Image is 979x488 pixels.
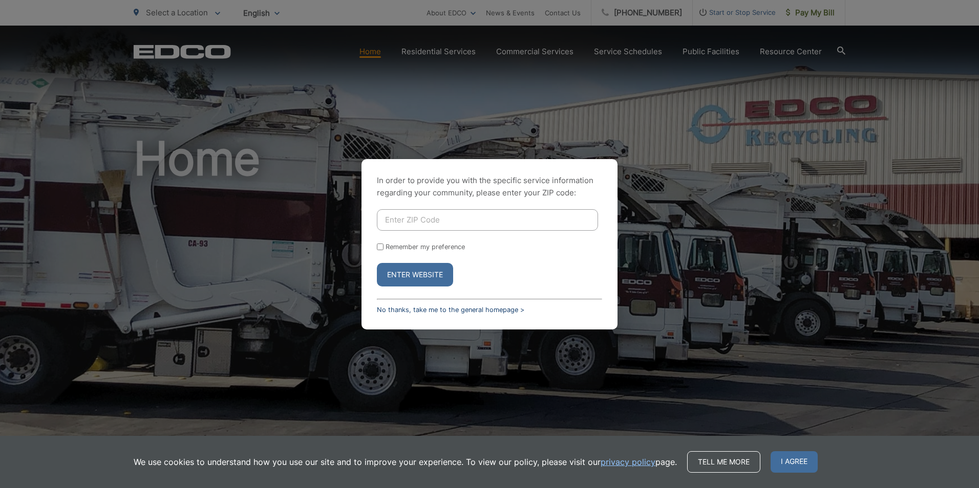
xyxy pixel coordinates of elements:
label: Remember my preference [386,243,465,251]
button: Enter Website [377,263,453,286]
input: Enter ZIP Code [377,209,598,231]
p: We use cookies to understand how you use our site and to improve your experience. To view our pol... [134,456,677,468]
p: In order to provide you with the specific service information regarding your community, please en... [377,174,602,199]
a: No thanks, take me to the general homepage > [377,306,524,314]
a: Tell me more [687,451,760,473]
a: privacy policy [601,456,655,468]
span: I agree [771,451,818,473]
